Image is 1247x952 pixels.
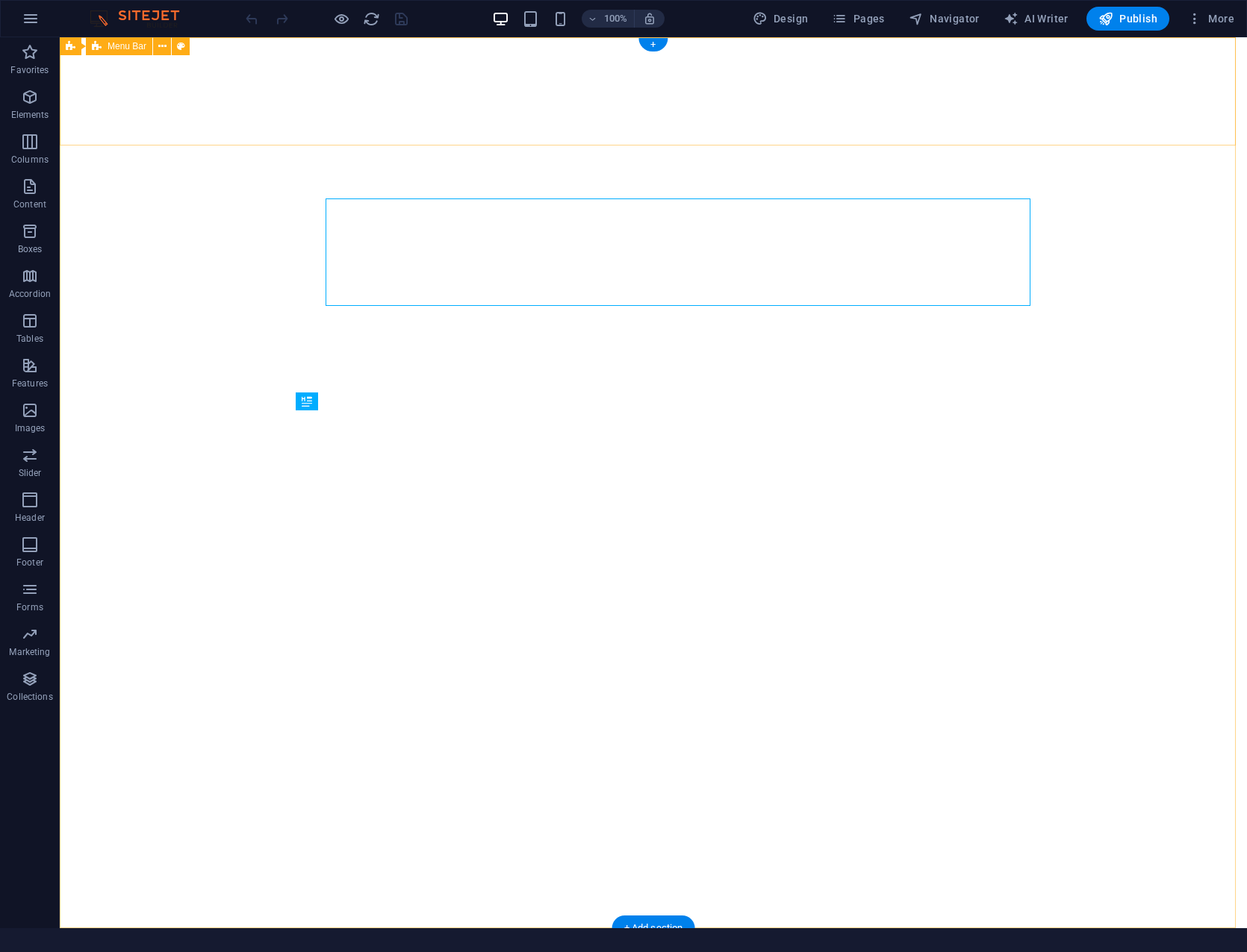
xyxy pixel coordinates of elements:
[747,7,815,31] div: Design (Ctrl+Alt+Y)
[12,378,48,389] p: Features
[15,512,45,524] p: Header
[108,42,146,51] span: Menu Bar
[1004,11,1069,26] span: AI Writer
[832,11,884,26] span: Pages
[362,10,380,28] button: reload
[10,64,49,76] p: Favorites
[1086,7,1169,31] button: Publish
[604,10,628,28] h6: 100%
[747,7,815,31] button: Design
[18,243,43,255] p: Boxes
[1098,11,1157,26] span: Publish
[11,109,49,121] p: Elements
[13,198,46,210] p: Content
[9,288,51,300] p: Accordion
[643,12,656,25] i: On resize automatically adjust zoom level to fit chosen device.
[16,333,43,345] p: Tables
[612,915,695,941] div: + Add section
[1181,7,1240,31] button: More
[753,11,809,26] span: Design
[16,601,43,613] p: Forms
[7,691,52,703] p: Collections
[903,7,986,31] button: Navigator
[826,7,890,31] button: Pages
[332,10,350,28] button: Click here to leave preview mode and continue editing
[9,646,50,658] p: Marketing
[1187,11,1234,26] span: More
[16,557,43,569] p: Footer
[998,7,1075,31] button: AI Writer
[19,467,42,479] p: Slider
[582,10,635,28] button: 100%
[363,10,380,28] i: Reload page
[15,422,46,434] p: Images
[86,10,198,28] img: Editor Logo
[638,38,668,51] div: +
[11,154,49,166] p: Columns
[909,11,980,26] span: Navigator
